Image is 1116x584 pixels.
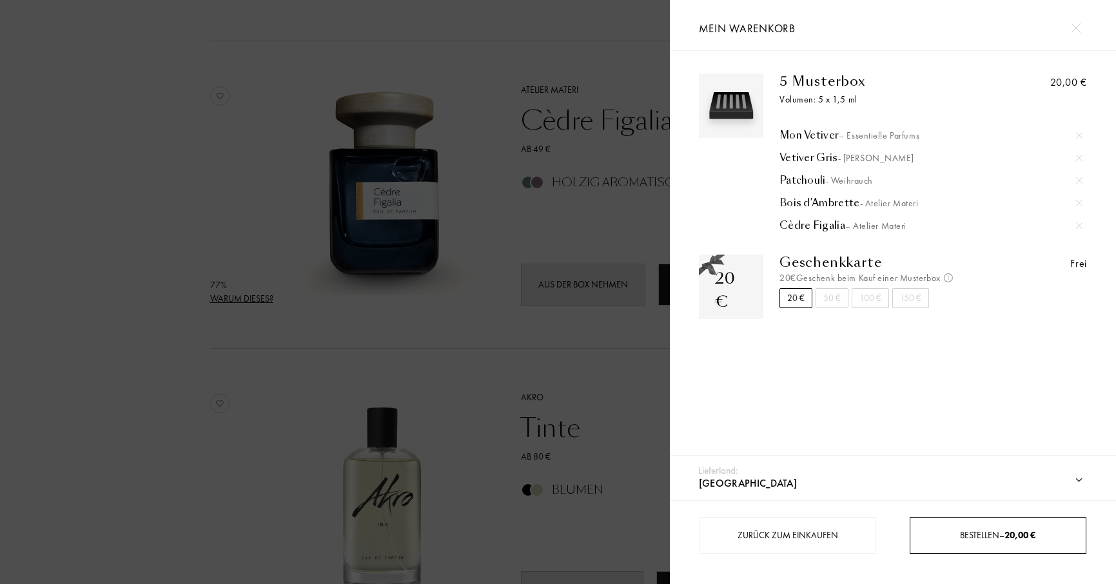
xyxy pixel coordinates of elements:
img: cross.svg [1076,155,1082,161]
font: – Essentielle Parfums [839,130,919,141]
font: – Atelier Materi [845,220,906,231]
img: cross.svg [1076,177,1082,184]
a: Patchouli- Weihrauch [779,174,1082,187]
img: cross.svg [1076,132,1082,139]
font: Lieferland: [698,464,738,477]
font: - [PERSON_NAME] [838,152,914,164]
font: – [999,529,1004,541]
img: cross.svg [1076,200,1082,206]
font: 150 € [900,292,921,304]
font: Geschenk beim Kauf einer Musterbox [796,272,941,284]
font: 100 € [859,292,881,304]
font: 20,00 € [1004,529,1035,541]
font: 20 € [787,292,805,304]
font: Patchouli [779,173,826,187]
a: Mon Vetiver– Essentielle Parfums [779,129,1082,142]
font: 20,00 € [1050,75,1087,89]
font: 5 Musterbox [779,72,866,90]
img: box_5.svg [702,77,760,135]
font: 20 € [715,268,735,312]
font: Cèdre Figalia [779,219,845,232]
img: cross.svg [1076,222,1082,229]
font: Bois d'Ambrette [779,196,860,209]
font: Frei [1070,257,1087,270]
a: Bois d'Ambrette- Atelier Materi [779,197,1082,209]
img: gift_n.png [699,255,725,277]
font: Bestellen [960,529,999,541]
img: info_voucher.png [944,273,953,282]
a: Cèdre Figalia– Atelier Materi [779,219,1082,232]
img: cross.svg [1071,23,1081,33]
font: Mon Vetiver [779,128,839,142]
font: Vetiver Gris [779,151,838,164]
font: - Weihrauch [826,175,873,186]
a: Vetiver Gris- [PERSON_NAME] [779,151,1082,164]
font: 20€ [779,272,796,284]
font: Mein Warenkorb [699,21,796,35]
font: Volumen: 5 x 1,5 ml [779,93,857,105]
font: Geschenkkarte [779,253,881,271]
font: 50 € [823,292,841,304]
font: Zurück zum Einkaufen [738,529,838,541]
font: - Atelier Materi [860,197,919,209]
